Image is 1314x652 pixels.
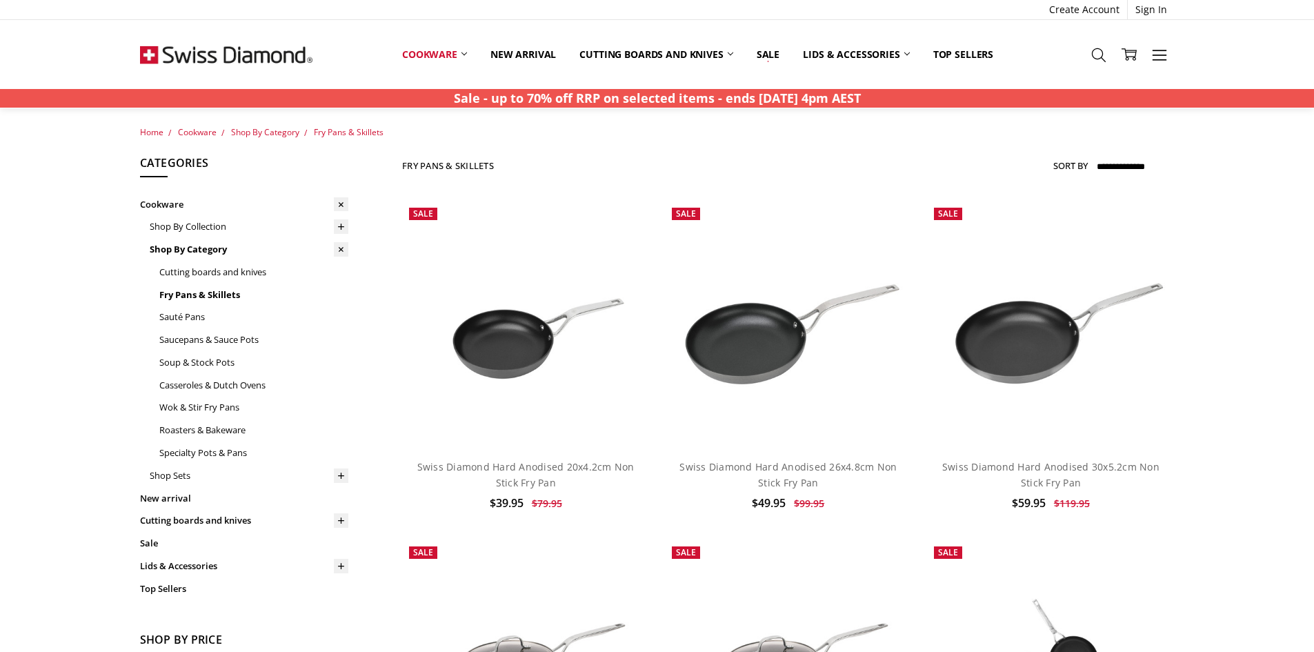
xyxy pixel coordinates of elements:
[159,442,348,464] a: Specialty Pots & Pans
[676,208,696,219] span: Sale
[752,495,786,511] span: $49.95
[417,460,635,488] a: Swiss Diamond Hard Anodised 20x4.2cm Non Stick Fry Pan
[1053,155,1088,177] label: Sort By
[402,242,649,407] img: Swiss Diamond Hard Anodised 20x4.2cm Non Stick Fry Pan
[938,546,958,558] span: Sale
[159,284,348,306] a: Fry Pans & Skillets
[140,126,163,138] a: Home
[1012,495,1046,511] span: $59.95
[150,215,348,238] a: Shop By Collection
[150,238,348,261] a: Shop By Category
[314,126,384,138] a: Fry Pans & Skillets
[159,261,348,284] a: Cutting boards and knives
[159,374,348,397] a: Casseroles & Dutch Ovens
[922,39,1005,70] a: Top Sellers
[665,201,912,448] a: Swiss Diamond Hard Anodised 26x4.8cm Non Stick Fry Pan
[791,39,921,70] a: Lids & Accessories
[413,208,433,219] span: Sale
[454,90,861,106] strong: Sale - up to 70% off RRP on selected items - ends [DATE] 4pm AEST
[140,193,348,216] a: Cookware
[413,546,433,558] span: Sale
[532,497,562,510] span: $79.95
[665,242,912,407] img: Swiss Diamond Hard Anodised 26x4.8cm Non Stick Fry Pan
[140,532,348,555] a: Sale
[159,419,348,442] a: Roasters & Bakeware
[794,497,824,510] span: $99.95
[745,39,791,70] a: Sale
[490,495,524,511] span: $39.95
[178,126,217,138] a: Cookware
[402,160,494,171] h1: Fry Pans & Skillets
[231,126,299,138] a: Shop By Category
[938,208,958,219] span: Sale
[159,396,348,419] a: Wok & Stir Fry Pans
[927,242,1174,407] img: Swiss Diamond Hard Anodised 30x5.2cm Non Stick Fry Pan
[1054,497,1090,510] span: $119.95
[159,328,348,351] a: Saucepans & Sauce Pots
[479,39,568,70] a: New arrival
[140,577,348,600] a: Top Sellers
[679,460,897,488] a: Swiss Diamond Hard Anodised 26x4.8cm Non Stick Fry Pan
[676,546,696,558] span: Sale
[159,306,348,328] a: Sauté Pans
[159,351,348,374] a: Soup & Stock Pots
[140,20,312,89] img: Free Shipping On Every Order
[927,201,1174,448] a: Swiss Diamond Hard Anodised 30x5.2cm Non Stick Fry Pan
[140,155,348,178] h5: Categories
[402,201,649,448] a: Swiss Diamond Hard Anodised 20x4.2cm Non Stick Fry Pan
[942,460,1159,488] a: Swiss Diamond Hard Anodised 30x5.2cm Non Stick Fry Pan
[140,555,348,577] a: Lids & Accessories
[390,39,479,70] a: Cookware
[150,464,348,487] a: Shop Sets
[568,39,745,70] a: Cutting boards and knives
[140,487,348,510] a: New arrival
[140,509,348,532] a: Cutting boards and knives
